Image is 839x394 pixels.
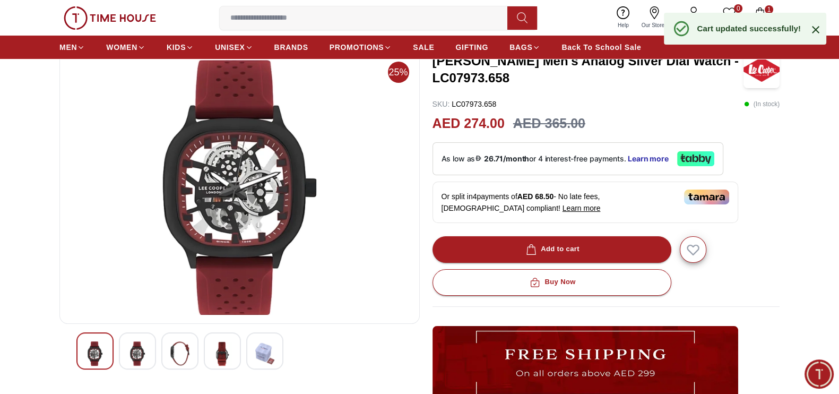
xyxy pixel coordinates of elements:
span: Our Stores [637,21,671,29]
a: Help [611,4,635,31]
a: GIFTING [455,38,488,57]
span: BRANDS [274,42,308,53]
a: 0Wishlist [714,4,745,31]
span: AED 68.50 [517,192,553,201]
div: Cart updated successfully! [697,23,801,34]
span: BAGS [509,42,532,53]
div: Buy Now [527,276,575,288]
a: KIDS [167,38,194,57]
img: Lee Cooper Men's Analog Silver Dial Watch - LC07973.658 [68,60,411,315]
a: MEN [59,38,85,57]
img: Lee Cooper Men's Analog Silver Dial Watch - LC07973.658 [213,341,232,366]
img: Tamara [684,190,729,204]
img: ... [64,6,156,30]
a: Back To School Sale [561,38,641,57]
img: Lee Cooper Men's Analog Silver Dial Watch - LC07973.658 [128,341,147,366]
span: UNISEX [215,42,245,53]
span: WOMEN [106,42,137,53]
a: WOMEN [106,38,145,57]
a: Our Stores [635,4,673,31]
div: Add to cart [524,243,579,255]
div: Or split in 4 payments of - No late fees, [DEMOGRAPHIC_DATA] compliant! [433,182,738,223]
span: SALE [413,42,434,53]
span: PROMOTIONS [330,42,384,53]
a: SALE [413,38,434,57]
span: GIFTING [455,42,488,53]
button: Add to cart [433,236,671,263]
button: Buy Now [433,269,671,296]
span: 25% [388,62,409,83]
span: MEN [59,42,77,53]
div: Chat Widget [805,359,834,389]
img: Lee Cooper Men's Analog Silver Dial Watch - LC07973.658 [743,51,780,88]
span: SKU : [433,100,450,108]
a: UNISEX [215,38,253,57]
a: PROMOTIONS [330,38,392,57]
p: ( In stock ) [744,99,780,109]
img: Lee Cooper Men's Analog Silver Dial Watch - LC07973.658 [255,341,274,366]
img: Lee Cooper Men's Analog Silver Dial Watch - LC07973.658 [85,341,105,366]
h3: [PERSON_NAME] Men's Analog Silver Dial Watch - LC07973.658 [433,53,743,87]
h2: AED 274.00 [433,114,505,134]
span: Help [613,21,633,29]
button: 1My Bag [745,5,775,30]
h3: AED 365.00 [513,114,585,134]
img: Lee Cooper Men's Analog Silver Dial Watch - LC07973.658 [170,341,189,366]
span: KIDS [167,42,186,53]
span: Back To School Sale [561,42,641,53]
span: Learn more [563,204,601,212]
a: BRANDS [274,38,308,57]
span: 1 [765,5,773,14]
p: LC07973.658 [433,99,497,109]
a: BAGS [509,38,540,57]
span: 0 [734,4,742,13]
